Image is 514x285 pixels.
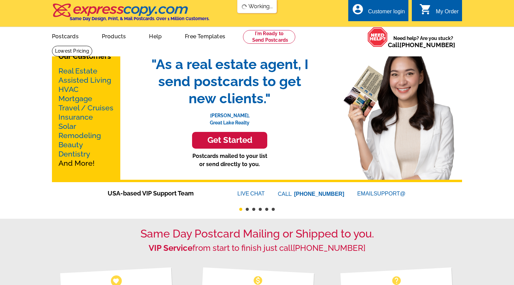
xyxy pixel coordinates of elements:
p: Postcards mailed to your list or send directly to you. [144,152,315,168]
a: EMAILSUPPORT@ [357,191,406,196]
a: Beauty [58,140,83,149]
button: 6 of 6 [272,208,275,211]
a: Free Templates [174,28,236,44]
a: Help [138,28,173,44]
h4: Same Day Design, Print, & Mail Postcards. Over 1 Million Customers. [70,16,209,21]
a: Dentistry [58,150,90,158]
i: shopping_cart [419,3,432,15]
span: "As a real estate agent, I send postcards to get new clients." [144,56,315,107]
a: Same Day Design, Print, & Mail Postcards. Over 1 Million Customers. [52,8,209,21]
a: [PHONE_NUMBER] [294,191,344,197]
a: LIVECHAT [238,191,265,196]
span: Call [388,41,455,49]
a: Real Estate [58,67,97,75]
img: loading... [242,4,247,10]
div: My Order [436,9,459,18]
i: account_circle [352,3,364,15]
a: Products [91,28,137,44]
a: Travel / Cruises [58,104,113,112]
font: LIVE [238,190,251,198]
a: [PHONE_NUMBER] [400,41,455,49]
font: SUPPORT@ [374,190,406,198]
p: And More! [58,66,114,168]
a: Insurance [58,113,93,121]
a: [PHONE_NUMBER] [293,243,365,253]
strong: VIP Service [149,243,192,253]
a: Remodeling [58,131,101,140]
a: Get Started [144,132,315,149]
h1: Same Day Postcard Mailing or Shipped to you. [52,227,462,240]
p: [PERSON_NAME], Great Lake Realty [144,107,315,126]
a: HVAC [58,85,79,94]
h2: from start to finish just call [52,243,462,253]
button: 5 of 6 [265,208,268,211]
button: 1 of 6 [239,208,242,211]
button: 2 of 6 [246,208,249,211]
h3: Get Started [201,135,259,145]
a: shopping_cart My Order [419,8,459,16]
font: CALL [278,190,293,198]
div: Customer login [368,9,405,18]
button: 4 of 6 [259,208,262,211]
a: Assisted Living [58,76,111,84]
span: USA-based VIP Support Team [108,189,217,198]
span: favorite [112,277,120,284]
img: help [367,27,388,47]
a: Mortgage [58,94,92,103]
a: Postcards [41,28,90,44]
button: 3 of 6 [252,208,255,211]
a: account_circle Customer login [352,8,405,16]
span: Need help? Are you stuck? [388,35,459,49]
a: Solar [58,122,76,131]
